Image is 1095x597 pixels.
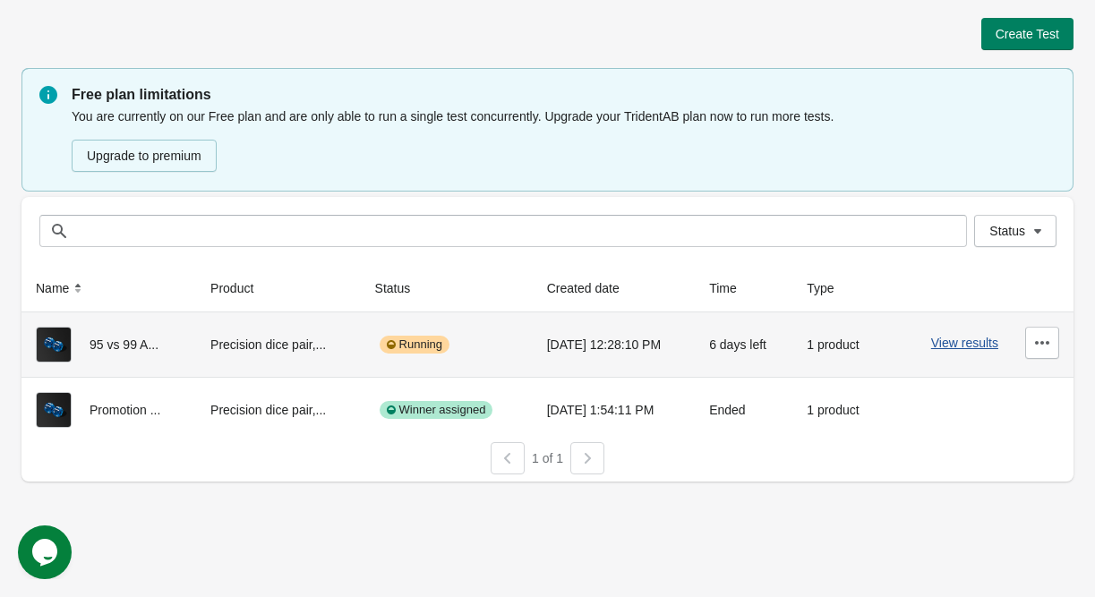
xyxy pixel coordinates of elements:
button: Status [368,272,436,304]
button: Product [203,272,278,304]
button: Create Test [981,18,1074,50]
span: Create Test [996,27,1059,41]
div: [DATE] 1:54:11 PM [547,392,680,428]
div: [DATE] 12:28:10 PM [547,327,680,362]
div: You are currently on our Free plan and are only able to run a single test concurrently. Upgrade y... [72,106,1056,174]
div: Ended [709,392,778,428]
div: 95 vs 99 A... [36,327,182,362]
div: 1 product [807,327,870,362]
button: Name [29,272,94,304]
div: Running [380,336,449,354]
div: 6 days left [709,327,778,362]
button: Created date [540,272,645,304]
div: Precision dice pair,... [210,327,346,362]
button: View results [931,336,998,350]
div: 1 product [807,392,870,428]
button: Type [800,272,859,304]
span: Status [989,224,1025,238]
div: Promotion ... [36,392,182,428]
button: Upgrade to premium [72,140,217,172]
span: 1 of 1 [532,451,563,465]
button: Time [702,272,762,304]
div: Winner assigned [380,401,493,419]
iframe: chat widget [18,525,75,579]
button: Status [974,215,1057,247]
p: Free plan limitations [72,84,1056,106]
div: Precision dice pair,... [210,392,346,428]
